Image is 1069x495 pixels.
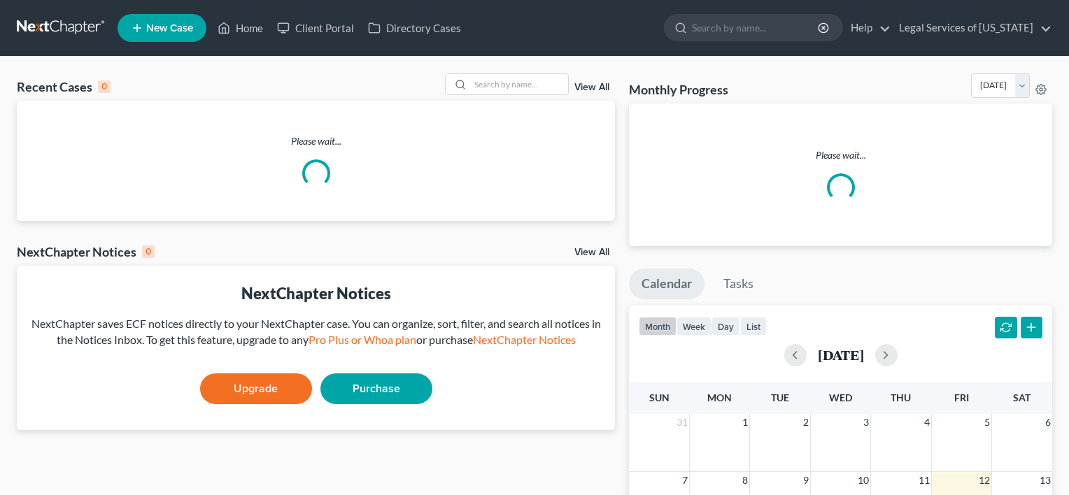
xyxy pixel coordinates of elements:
[629,268,705,299] a: Calendar
[17,243,155,260] div: NextChapter Notices
[28,316,604,348] div: NextChapter saves ECF notices directly to your NextChapter case. You can organize, sort, filter, ...
[818,347,864,362] h2: [DATE]
[629,81,728,98] h3: Monthly Progress
[771,392,789,403] span: Tue
[361,15,468,41] a: Directory Cases
[309,333,416,346] a: Pro Plus or Whoa plan
[17,78,111,95] div: Recent Cases
[649,392,670,403] span: Sun
[473,333,576,346] a: NextChapter Notices
[917,472,931,489] span: 11
[977,472,991,489] span: 12
[802,472,810,489] span: 9
[712,317,740,336] button: day
[711,268,766,299] a: Tasks
[1038,472,1052,489] span: 13
[741,414,749,431] span: 1
[891,392,911,403] span: Thu
[640,148,1041,162] p: Please wait...
[856,472,870,489] span: 10
[923,414,931,431] span: 4
[862,414,870,431] span: 3
[802,414,810,431] span: 2
[707,392,732,403] span: Mon
[574,82,609,92] a: View All
[200,373,312,404] a: Upgrade
[740,317,767,336] button: list
[1013,392,1031,403] span: Sat
[320,373,432,404] a: Purchase
[574,247,609,257] a: View All
[844,15,891,41] a: Help
[829,392,852,403] span: Wed
[954,392,969,403] span: Fri
[892,15,1052,41] a: Legal Services of [US_STATE]
[681,472,689,489] span: 7
[983,414,991,431] span: 5
[675,414,689,431] span: 31
[28,282,604,304] div: NextChapter Notices
[639,317,677,336] button: month
[17,134,615,148] p: Please wait...
[211,15,270,41] a: Home
[470,74,568,94] input: Search by name...
[98,80,111,93] div: 0
[142,245,155,258] div: 0
[1044,414,1052,431] span: 6
[677,317,712,336] button: week
[146,23,193,34] span: New Case
[270,15,361,41] a: Client Portal
[741,472,749,489] span: 8
[692,15,820,41] input: Search by name...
